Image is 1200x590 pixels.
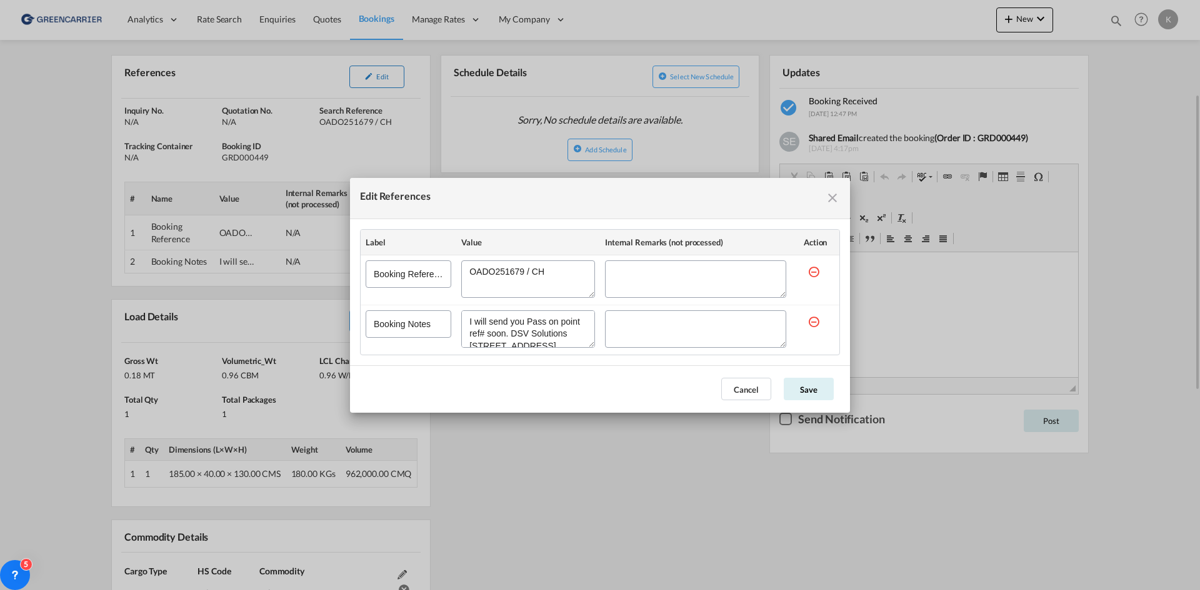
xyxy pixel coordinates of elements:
[360,188,431,209] div: Edit References
[350,178,850,413] md-dialog: Edit References
[791,230,839,255] th: Action
[600,230,791,255] th: Internal Remarks (not processed)
[807,315,820,328] md-icon: icon-minus-circle-outline red-400-fg s20 cursor mr-5
[825,190,840,205] md-icon: icon-close fg-AAA8AD cursor
[366,260,451,288] input: Booking Reference
[784,378,834,400] button: Save
[361,230,456,255] th: Label
[721,378,771,400] button: Cancel
[456,230,600,255] th: Value
[366,310,451,338] input: Booking Notes
[12,12,286,26] body: Editor, editor6
[807,265,820,278] md-icon: icon-minus-circle-outline red-400-fg s20 cursor mr-5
